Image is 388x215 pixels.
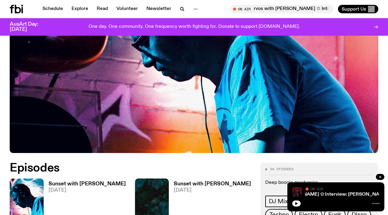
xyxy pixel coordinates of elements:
h3: AusArt Day: [DATE] [10,22,48,32]
p: Deep boogie mechanics. [265,180,373,186]
a: Read [93,5,112,13]
img: Man Standing in front of red back drop with sunglasses on [292,187,302,197]
a: Explore [68,5,92,13]
span: [DATE] [174,188,251,193]
span: On Air [310,187,323,191]
a: Volunteer [113,5,142,13]
span: 94 episodes [270,168,293,171]
button: On AirArvos with [PERSON_NAME] ✩ Interview: [PERSON_NAME] [230,5,333,13]
button: Support Us [338,5,378,13]
a: DJ Mix [265,196,292,207]
p: One day. One community. One frequency worth fighting for. Donate to support [DOMAIN_NAME]. [89,24,300,30]
h3: Sunset with [PERSON_NAME] [174,181,251,187]
a: Newsletter [143,5,175,13]
span: Support Us [342,6,366,12]
h2: Episodes [10,163,253,174]
span: DJ Mix [269,198,288,205]
h3: Sunset with [PERSON_NAME] [48,181,126,187]
span: [DATE] [48,188,126,193]
a: Schedule [39,5,67,13]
